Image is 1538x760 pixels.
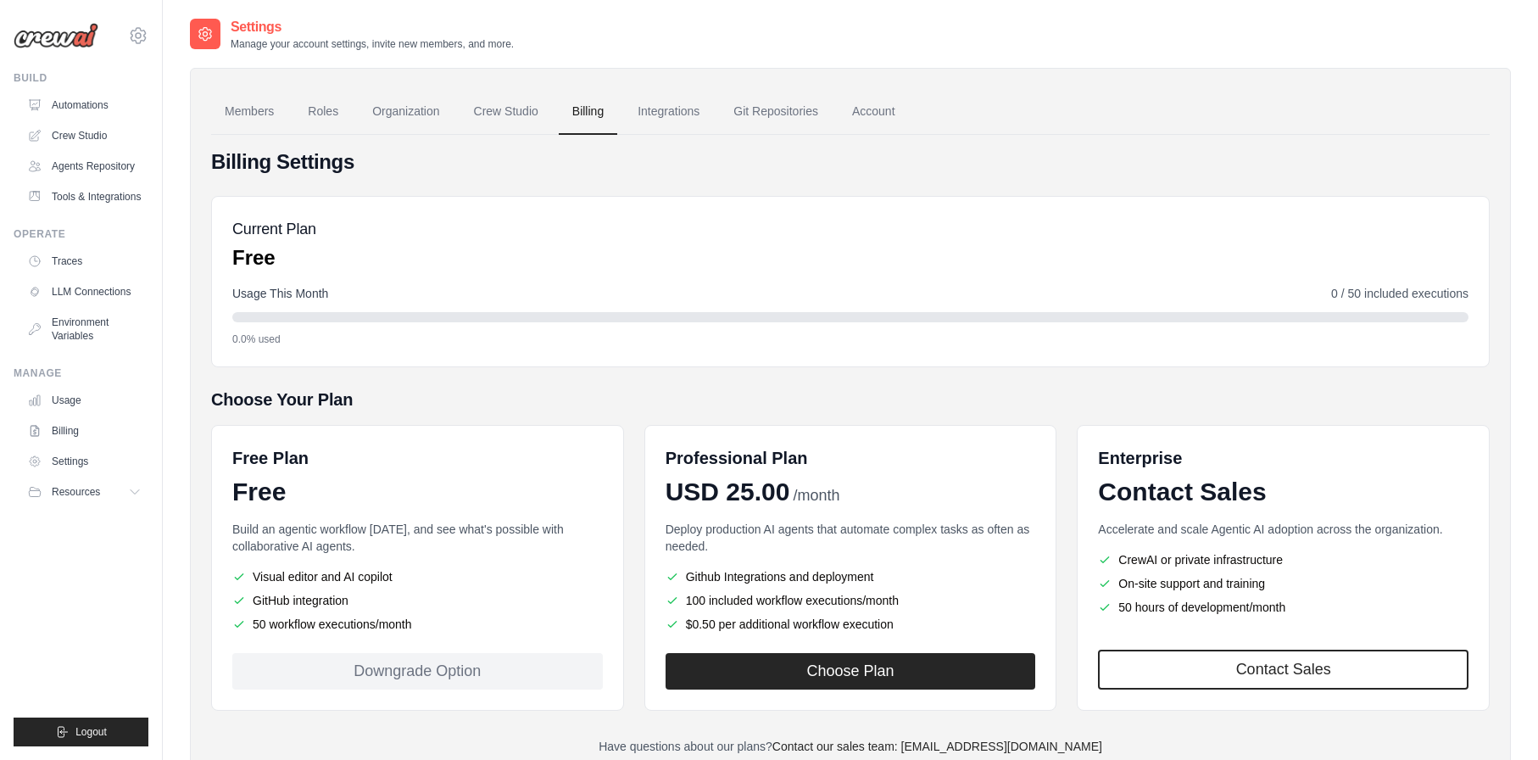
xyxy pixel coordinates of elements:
[359,89,453,135] a: Organization
[666,616,1036,633] li: $0.50 per additional workflow execution
[294,89,352,135] a: Roles
[52,485,100,499] span: Resources
[20,153,148,180] a: Agents Repository
[231,37,514,51] p: Manage your account settings, invite new members, and more.
[232,285,328,302] span: Usage This Month
[839,89,909,135] a: Account
[20,387,148,414] a: Usage
[232,217,316,241] h5: Current Plan
[666,477,790,507] span: USD 25.00
[666,521,1036,555] p: Deploy production AI agents that automate complex tasks as often as needed.
[559,89,617,135] a: Billing
[20,248,148,275] a: Traces
[1098,477,1468,507] div: Contact Sales
[772,740,1102,753] a: Contact our sales team: [EMAIL_ADDRESS][DOMAIN_NAME]
[20,278,148,305] a: LLM Connections
[1098,599,1468,616] li: 50 hours of development/month
[232,332,281,346] span: 0.0% used
[1098,650,1468,690] a: Contact Sales
[666,446,808,470] h6: Professional Plan
[460,89,552,135] a: Crew Studio
[14,718,148,746] button: Logout
[1098,551,1468,568] li: CrewAI or private infrastructure
[232,592,603,609] li: GitHub integration
[232,568,603,585] li: Visual editor and AI copilot
[666,653,1036,690] button: Choose Plan
[20,448,148,475] a: Settings
[211,388,1490,411] h5: Choose Your Plan
[75,725,107,739] span: Logout
[666,592,1036,609] li: 100 included workflow executions/month
[20,183,148,210] a: Tools & Integrations
[232,244,316,271] p: Free
[20,309,148,349] a: Environment Variables
[232,616,603,633] li: 50 workflow executions/month
[232,477,603,507] div: Free
[20,478,148,506] button: Resources
[14,23,98,48] img: Logo
[20,92,148,119] a: Automations
[20,122,148,149] a: Crew Studio
[232,653,603,690] div: Downgrade Option
[793,484,839,507] span: /month
[211,148,1490,176] h4: Billing Settings
[232,446,309,470] h6: Free Plan
[211,89,287,135] a: Members
[1098,446,1468,470] h6: Enterprise
[666,568,1036,585] li: Github Integrations and deployment
[1098,521,1468,538] p: Accelerate and scale Agentic AI adoption across the organization.
[20,417,148,444] a: Billing
[232,521,603,555] p: Build an agentic workflow [DATE], and see what's possible with collaborative AI agents.
[14,366,148,380] div: Manage
[211,738,1490,755] p: Have questions about our plans?
[1098,575,1468,592] li: On-site support and training
[720,89,832,135] a: Git Repositories
[14,227,148,241] div: Operate
[1331,285,1468,302] span: 0 / 50 included executions
[231,17,514,37] h2: Settings
[14,71,148,85] div: Build
[624,89,713,135] a: Integrations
